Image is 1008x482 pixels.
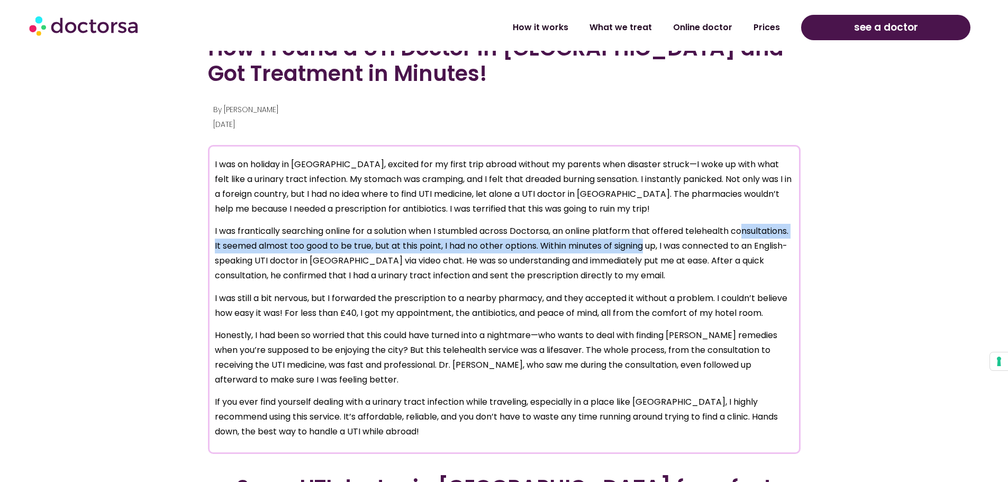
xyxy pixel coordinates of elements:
a: What we treat [579,15,662,40]
p: I was still a bit nervous, but I forwarded the prescription to a nearby pharmacy, and they accept... [215,291,794,321]
p: If you ever find yourself dealing with a urinary tract infection while traveling, especially in a... [215,395,794,439]
nav: Menu [260,15,791,40]
a: How it works [502,15,579,40]
span: see a doctor [854,19,918,36]
a: Online doctor [662,15,743,40]
p: By [PERSON_NAME] [DATE] [213,102,793,132]
h2: How I Found a UTI Doctor in [GEOGRAPHIC_DATA] and Got Treatment in Minutes! [208,35,801,86]
p: I was on holiday in [GEOGRAPHIC_DATA], excited for my first trip abroad without my parents when d... [215,157,794,216]
p: I was frantically searching online for a solution when I stumbled across Doctorsa, an online plat... [215,224,794,283]
button: Your consent preferences for tracking technologies [990,352,1008,370]
a: Prices [743,15,791,40]
p: Honestly, I had been so worried that this could have turned into a nightmare—who wants to deal wi... [215,328,794,387]
a: see a doctor [801,15,970,40]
